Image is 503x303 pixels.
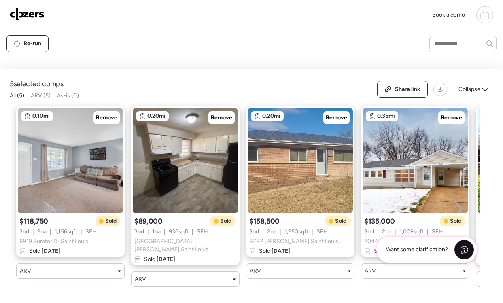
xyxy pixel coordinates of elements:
[19,216,48,226] span: $118,750
[134,228,144,236] span: 3 bd
[211,114,232,122] span: Remove
[134,216,162,226] span: $89,000
[386,246,448,254] span: Want some clarification?
[23,40,41,48] span: Re-run
[134,237,236,254] span: [GEOGRAPHIC_DATA][PERSON_NAME] , Saint Louis
[50,228,51,236] span: |
[10,8,45,21] img: Logo
[192,228,193,236] span: |
[57,92,79,99] span: As-is (0)
[280,228,281,236] span: |
[326,114,347,122] span: Remove
[40,248,60,254] span: [DATE]
[164,228,166,236] span: |
[249,228,259,236] span: 3 bd
[382,228,391,236] span: 2 ba
[262,228,264,236] span: |
[152,228,161,236] span: 1 ba
[96,114,117,122] span: Remove
[259,247,290,255] span: Sold
[85,228,97,236] span: SFH
[55,228,77,236] span: 1,156 sqft
[10,79,64,89] span: 5 selected comps
[155,256,175,263] span: [DATE]
[427,228,429,236] span: |
[267,228,276,236] span: 2 ba
[441,114,462,122] span: Remove
[364,228,374,236] span: 3 bd
[19,228,29,236] span: 3 bd
[81,228,82,236] span: |
[105,217,117,225] span: Sold
[316,228,328,236] span: SFH
[458,85,480,93] span: Collapse
[147,228,149,236] span: |
[395,85,420,93] span: Share link
[377,228,379,236] span: |
[365,267,376,275] span: ARV
[450,217,461,225] span: Sold
[147,112,166,120] span: 0.20mi
[312,228,313,236] span: |
[31,92,51,99] span: ARV (5)
[144,255,175,263] span: Sold
[10,92,24,99] span: All (5)
[479,228,489,236] span: 3 bd
[19,237,88,246] span: 8919 Sumter Dr , Saint Louis
[29,247,60,255] span: Sold
[432,228,443,236] span: SFH
[32,112,50,120] span: 0.10mi
[220,217,231,225] span: Sold
[169,228,189,236] span: 936 sqft
[135,275,146,283] span: ARV
[250,267,261,275] span: ARV
[37,228,47,236] span: 2 ba
[249,216,280,226] span: $158,500
[270,248,290,254] span: [DATE]
[364,237,461,246] span: 2044 [PERSON_NAME] Dr , Saint Louis
[197,228,208,236] span: SFH
[32,228,34,236] span: |
[364,216,395,226] span: $135,000
[399,228,424,236] span: 1,009 sqft
[374,247,405,255] span: Sold
[432,11,465,18] span: Book a demo
[262,112,280,120] span: 0.20mi
[395,228,396,236] span: |
[335,217,346,225] span: Sold
[377,112,395,120] span: 0.35mi
[20,267,31,275] span: ARV
[249,237,338,246] span: 8787 [PERSON_NAME] , Saint Louis
[284,228,308,236] span: 1,250 sqft
[480,275,491,283] span: ARV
